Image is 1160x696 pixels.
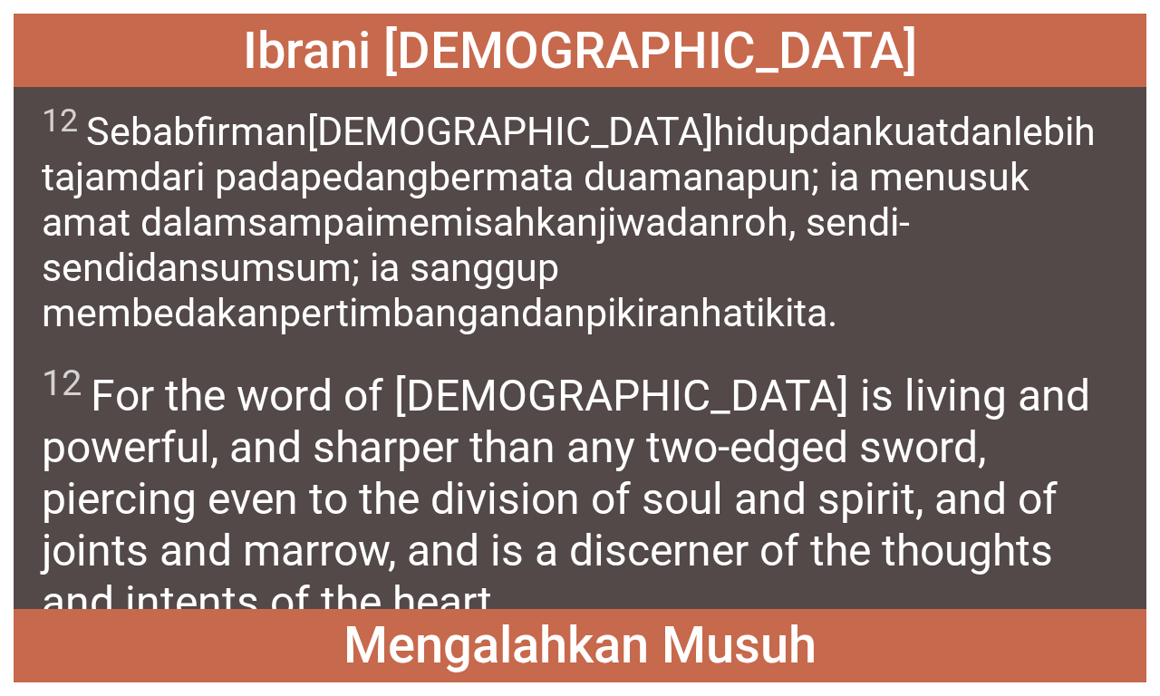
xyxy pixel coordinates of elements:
wg1756: dan [42,109,1096,335]
wg2924: pertimbangan [279,290,837,335]
span: Mengalahkan Musuh [343,615,817,675]
wg2532: roh [42,199,910,335]
wg2532: sumsum [42,245,837,335]
wg719: dan [42,245,837,335]
wg2316: hidup [42,109,1096,335]
wg2532: kuat [42,109,1096,335]
wg2532: lebih tajam [42,109,1096,335]
wg3956: ; ia menusuk amat dalam [42,154,1029,335]
wg1338: sampai [42,199,910,335]
wg1063: firman [42,109,1096,335]
wg3452: ; ia sanggup membedakan [42,245,837,335]
wg2588: kita. [765,290,837,335]
wg3056: [DEMOGRAPHIC_DATA] [42,109,1096,335]
wg3162: bermata dua [42,154,1029,335]
wg4151: , sendi-sendi [42,199,910,335]
wg1761: dan [521,290,837,335]
wg5590: dan [42,199,910,335]
span: For the word of [DEMOGRAPHIC_DATA] is living and powerful, and sharper than any two-edged sword, ... [42,362,1119,628]
wg1366: manapun [42,154,1029,335]
span: Sebab [42,101,1119,335]
sup: 12 [42,101,78,140]
wg5114: dari pada [42,154,1029,335]
wg3311: jiwa [42,199,910,335]
wg5228: pedang [42,154,1029,335]
sup: 12 [42,362,82,404]
wg891: memisahkan [42,199,910,335]
wg2532: pikiran [585,290,837,335]
wg1771: hati [701,290,837,335]
span: Ibrani [DEMOGRAPHIC_DATA] [243,21,917,81]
